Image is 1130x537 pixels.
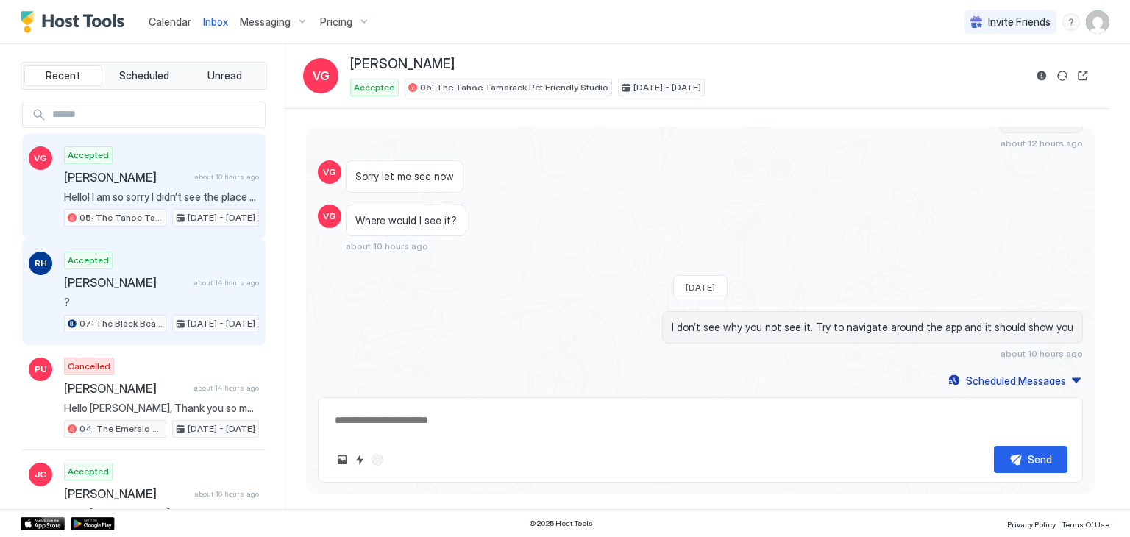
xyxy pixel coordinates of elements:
div: User profile [1086,10,1109,34]
a: Google Play Store [71,517,115,530]
span: [PERSON_NAME] [64,381,188,396]
span: about 14 hours ago [193,383,259,393]
div: tab-group [21,62,267,90]
span: about 10 hours ago [194,172,259,182]
span: about 14 hours ago [193,278,259,288]
span: Accepted [68,465,109,478]
span: 05: The Tahoe Tamarack Pet Friendly Studio [420,81,608,94]
span: 05: The Tahoe Tamarack Pet Friendly Studio [79,211,163,224]
span: I don’t see why you not see it. Try to navigate around the app and it should show you [672,321,1073,334]
button: Recent [24,65,102,86]
span: VG [34,152,47,165]
input: Input Field [46,102,265,127]
span: Hello! I am so sorry I didn’t see the place to add a dog. I’ve used you guys in the past via my m... [64,191,259,204]
span: Pricing [320,15,352,29]
span: Hello [PERSON_NAME], Thank you so much for your booking! We'll send the check-in instructions on ... [64,507,259,520]
span: about 10 hours ago [346,241,428,252]
span: Messaging [240,15,291,29]
span: about 12 hours ago [1001,138,1083,149]
button: Sync reservation [1053,67,1071,85]
span: Unread [207,69,242,82]
span: about 16 hours ago [194,489,259,499]
span: Privacy Policy [1007,520,1056,529]
span: Where would I see it? [355,214,457,227]
span: [DATE] - [DATE] [188,317,255,330]
span: Terms Of Use [1062,520,1109,529]
span: [PERSON_NAME] [350,56,455,73]
span: VG [323,166,336,179]
div: menu [1062,13,1080,31]
span: ? [64,296,259,309]
button: Send [994,446,1067,473]
span: Hello [PERSON_NAME], Thank you so much for your booking! We'll send the check-in instructions [DA... [64,402,259,415]
div: Scheduled Messages [966,373,1066,388]
span: Scheduled [119,69,169,82]
span: Accepted [354,81,395,94]
button: Upload image [333,451,351,469]
span: Accepted [68,254,109,267]
button: Reservation information [1033,67,1051,85]
a: Calendar [149,14,191,29]
span: [PERSON_NAME] [64,275,188,290]
span: 07: The Black Bear King Studio [79,317,163,330]
a: Host Tools Logo [21,11,131,33]
span: 04: The Emerald Bay Pet Friendly Studio [79,422,163,435]
span: Recent [46,69,80,82]
span: [DATE] - [DATE] [633,81,701,94]
span: PU [35,363,47,376]
a: App Store [21,517,65,530]
span: about 10 hours ago [1001,348,1083,359]
a: Privacy Policy [1007,516,1056,531]
a: Inbox [203,14,228,29]
span: JC [35,468,46,481]
span: Calendar [149,15,191,28]
button: Scheduled [105,65,183,86]
span: Accepted [68,149,109,162]
span: VG [323,210,336,223]
button: Quick reply [351,451,369,469]
span: Inbox [203,15,228,28]
button: Unread [185,65,263,86]
div: Send [1028,452,1052,467]
span: RH [35,257,47,270]
span: [DATE] - [DATE] [188,422,255,435]
span: [PERSON_NAME] [64,170,188,185]
span: Cancelled [68,360,110,373]
span: [DATE] - [DATE] [188,211,255,224]
span: Sorry let me see now [355,170,454,183]
span: VG [313,67,330,85]
button: Open reservation [1074,67,1092,85]
button: Scheduled Messages [946,371,1083,391]
span: [DATE] [686,282,715,293]
a: Terms Of Use [1062,516,1109,531]
span: © 2025 Host Tools [529,519,593,528]
span: Invite Friends [988,15,1051,29]
span: [PERSON_NAME] [64,486,188,501]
